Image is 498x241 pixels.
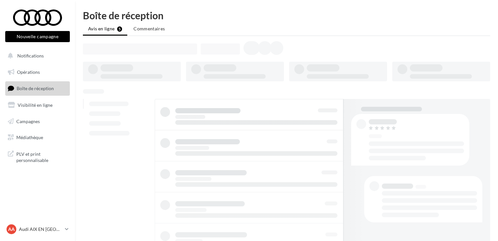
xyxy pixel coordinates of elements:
a: Opérations [4,65,71,79]
a: Visibilité en ligne [4,98,71,112]
button: Nouvelle campagne [5,31,70,42]
span: PLV et print personnalisable [16,150,67,164]
a: Boîte de réception [4,81,71,95]
span: Boîte de réception [17,86,54,91]
span: AA [8,226,15,233]
a: Médiathèque [4,131,71,144]
span: Campagnes [16,118,40,124]
span: Visibilité en ligne [18,102,53,108]
span: Commentaires [133,26,165,31]
p: Audi AIX EN [GEOGRAPHIC_DATA] [19,226,62,233]
a: Campagnes [4,115,71,128]
a: AA Audi AIX EN [GEOGRAPHIC_DATA] [5,223,70,235]
div: Boîte de réception [83,10,490,20]
button: Notifications [4,49,69,63]
a: PLV et print personnalisable [4,147,71,166]
span: Opérations [17,69,40,75]
span: Notifications [17,53,44,58]
span: Médiathèque [16,135,43,140]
